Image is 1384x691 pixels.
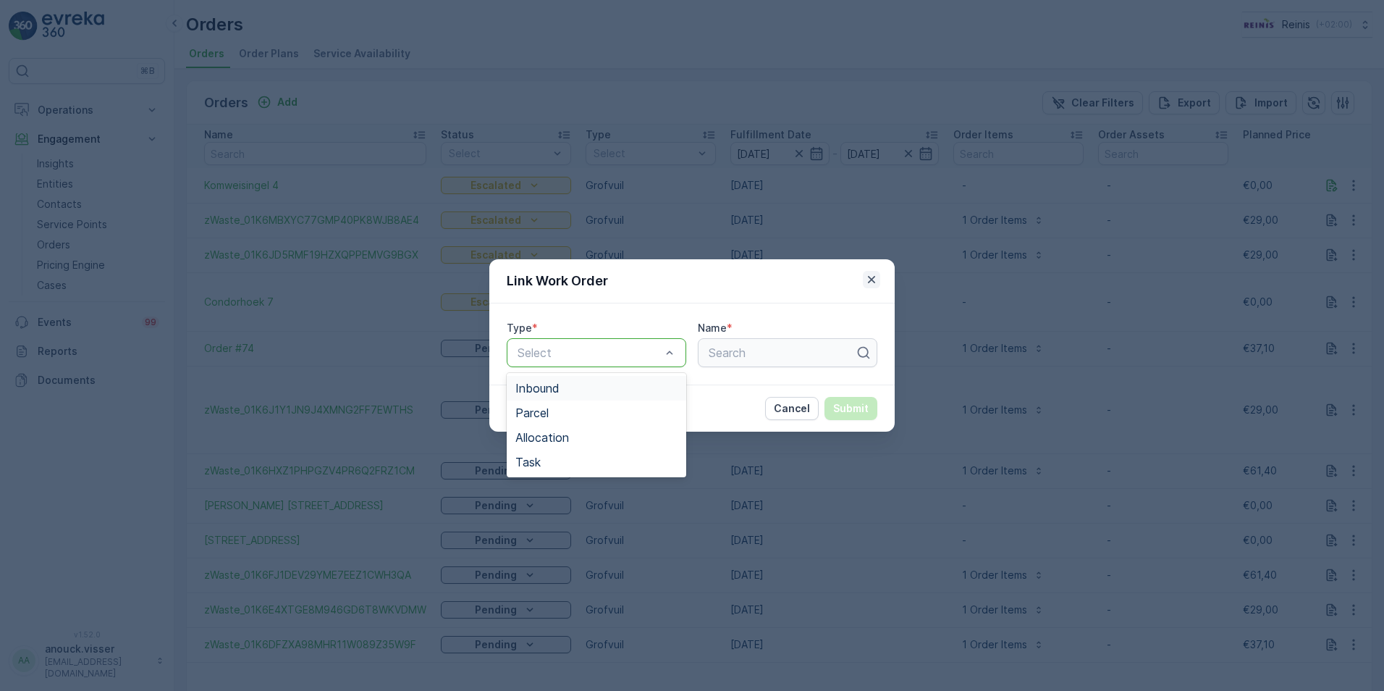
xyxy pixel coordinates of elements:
[515,406,549,419] span: Parcel
[507,322,532,334] label: Type
[824,397,877,420] button: Submit
[698,322,727,334] label: Name
[765,397,819,420] button: Cancel
[833,401,869,416] p: Submit
[518,344,661,361] p: Select
[515,431,569,444] span: Allocation
[515,456,541,469] span: Task
[507,271,608,291] p: Link Work Order
[515,382,560,395] span: Inbound
[774,401,810,416] p: Cancel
